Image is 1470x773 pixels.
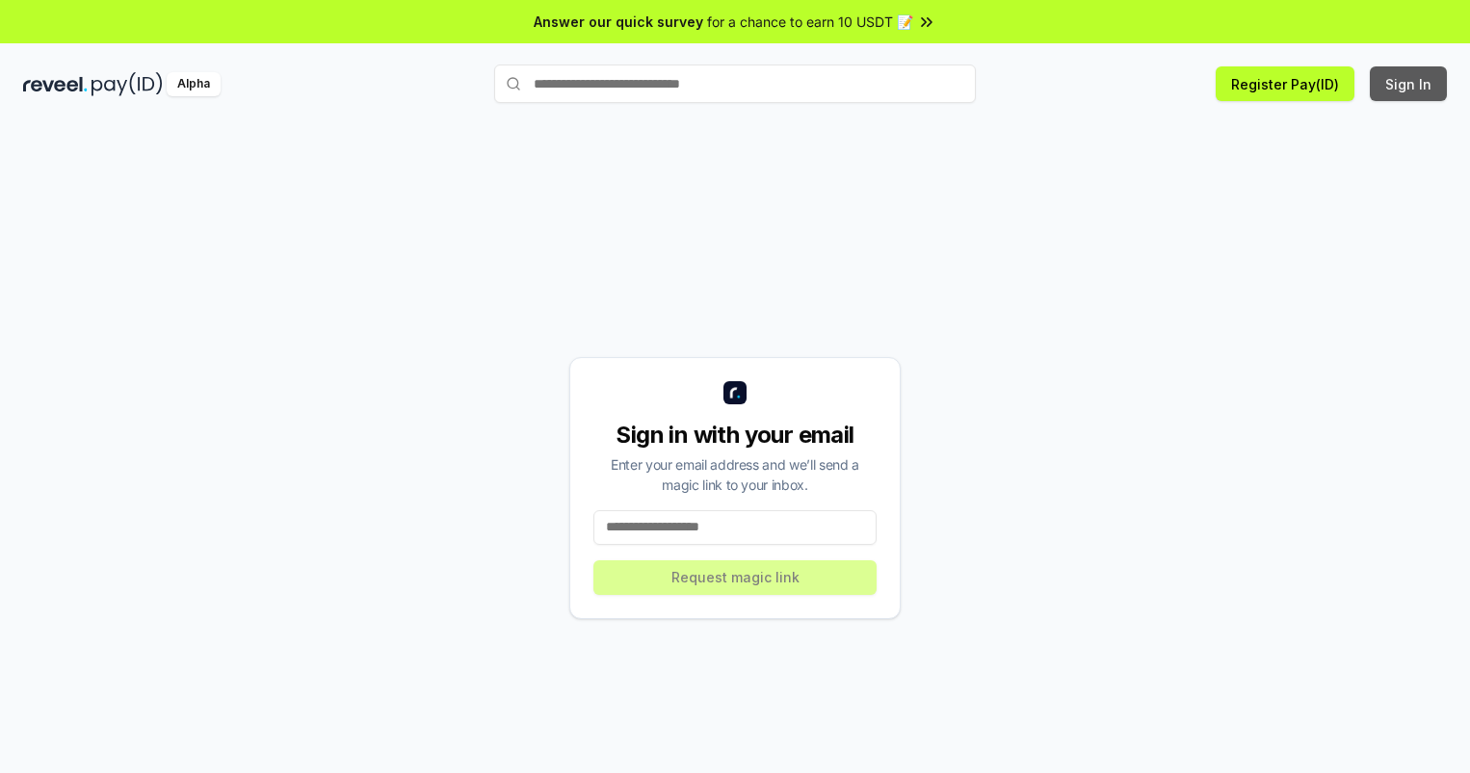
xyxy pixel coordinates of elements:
[723,381,747,404] img: logo_small
[593,454,877,495] div: Enter your email address and we’ll send a magic link to your inbox.
[23,72,88,96] img: reveel_dark
[1216,66,1354,101] button: Register Pay(ID)
[92,72,163,96] img: pay_id
[167,72,221,96] div: Alpha
[534,12,703,32] span: Answer our quick survey
[1370,66,1447,101] button: Sign In
[707,12,913,32] span: for a chance to earn 10 USDT 📝
[593,420,877,451] div: Sign in with your email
